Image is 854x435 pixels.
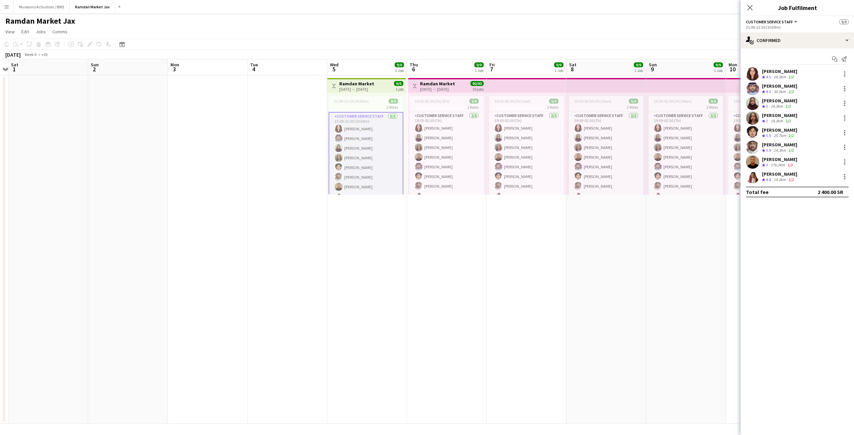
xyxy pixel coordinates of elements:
[789,177,794,182] app-skills-label: 1/2
[762,68,797,74] div: [PERSON_NAME]
[547,105,558,110] span: 2 Roles
[772,148,787,153] div: 14.3km
[649,96,723,195] app-job-card: 19:30-02:30 (7h) (Mon)9/92 RolesCustomer Service Staff8/819:30-02:30 (7h)[PERSON_NAME][PERSON_NAM...
[489,62,495,68] span: Fri
[3,27,17,36] a: View
[574,99,611,104] span: 19:30-02:30 (7h) (Sun)
[766,177,771,182] span: 4.8
[394,81,403,86] span: 9/9
[654,99,692,104] span: 19:30-02:30 (7h) (Mon)
[762,112,797,118] div: [PERSON_NAME]
[489,96,564,195] app-job-card: 19:30-02:30 (7h) (Sat)9/92 RolesCustomer Service Staff8/819:30-02:30 (7h)[PERSON_NAME][PERSON_NAM...
[70,0,115,13] button: Ramdan Market Jax
[409,96,484,195] div: 19:30-02:30 (7h) (Fri)9/92 RolesCustomer Service Staff8/819:30-02:30 (7h)[PERSON_NAME][PERSON_NAM...
[170,62,179,68] span: Mon
[410,62,418,68] span: Thu
[5,29,15,35] span: View
[52,29,67,35] span: Comms
[22,52,39,57] span: Week 9
[5,16,75,26] h1: Ramdan Market Jax
[634,68,643,73] div: 1 Job
[91,62,99,68] span: Sun
[250,62,258,68] span: Tue
[762,98,797,104] div: [PERSON_NAME]
[634,62,643,67] span: 9/9
[762,83,797,89] div: [PERSON_NAME]
[472,86,484,92] div: 10 jobs
[649,112,723,202] app-card-role: Customer Service Staff8/819:30-02:30 (7h)[PERSON_NAME][PERSON_NAME][PERSON_NAME][PERSON_NAME][PER...
[169,65,179,73] span: 3
[741,32,854,48] div: Confirmed
[728,65,737,73] span: 10
[554,68,563,73] div: 1 Job
[627,105,638,110] span: 2 Roles
[395,68,404,73] div: 1 Job
[569,112,644,202] app-card-role: Customer Service Staff8/819:30-02:30 (7h)[PERSON_NAME][PERSON_NAME][PERSON_NAME][PERSON_NAME][PER...
[714,68,723,73] div: 1 Job
[14,0,70,13] button: Museums Activation / BWS
[734,99,770,104] span: 19:30-02:30 (7h) (Tue)
[494,99,530,104] span: 19:30-02:30 (7h) (Sat)
[788,162,793,167] app-skills-label: 1/2
[629,99,638,104] span: 9/9
[789,148,794,153] app-skills-label: 2/2
[772,133,787,139] div: 25.7km
[36,29,46,35] span: Jobs
[762,171,797,177] div: [PERSON_NAME]
[789,89,794,94] app-skills-label: 2/2
[467,105,479,110] span: 2 Roles
[769,162,786,168] div: 176.2km
[339,81,374,87] h3: Ramdan Market
[741,3,854,12] h3: Job Fulfilment
[709,99,718,104] span: 9/9
[90,65,99,73] span: 2
[786,118,791,123] app-skills-label: 2/2
[766,133,771,138] span: 3.5
[728,112,803,202] app-card-role: Customer Service Staff8/819:30-02:30 (7h)[PERSON_NAME][PERSON_NAME][PERSON_NAME][PERSON_NAME][PER...
[729,62,737,68] span: Mon
[789,133,794,138] app-skills-label: 2/2
[5,51,21,58] div: [DATE]
[818,189,843,195] div: 2 400.00 SR
[41,52,48,57] div: +03
[769,118,784,124] div: 14.3km
[339,87,374,92] div: [DATE] → [DATE]
[395,62,404,67] span: 9/9
[396,86,403,92] div: 1 job
[769,104,784,109] div: 14.3km
[762,142,797,148] div: [PERSON_NAME]
[10,65,18,73] span: 1
[772,74,787,80] div: 14.3km
[389,99,398,104] span: 9/9
[420,87,455,92] div: [DATE] → [DATE]
[766,118,768,123] span: 2
[488,65,495,73] span: 7
[329,65,339,73] span: 5
[746,19,793,24] span: Customer Service Staff
[329,112,403,204] app-card-role: Customer Service Staff8/821:00-22:30 (1h30m)[PERSON_NAME][PERSON_NAME][PERSON_NAME][PERSON_NAME][...
[714,62,723,67] span: 9/9
[728,96,803,195] app-job-card: 19:30-02:30 (7h) (Tue)9/92 RolesCustomer Service Staff8/819:30-02:30 (7h)[PERSON_NAME][PERSON_NAM...
[387,105,398,110] span: 2 Roles
[489,112,564,202] app-card-role: Customer Service Staff8/819:30-02:30 (7h)[PERSON_NAME][PERSON_NAME][PERSON_NAME][PERSON_NAME][PER...
[334,99,369,104] span: 21:00-22:30 (1h30m)
[746,25,849,30] div: 21:00-22:30 (1h30m)
[762,156,797,162] div: [PERSON_NAME]
[766,148,771,153] span: 3.9
[33,27,48,36] a: Jobs
[746,19,798,24] button: Customer Service Staff
[772,177,787,183] div: 14.3km
[409,65,418,73] span: 6
[470,81,484,86] span: 90/90
[766,74,771,79] span: 4.3
[475,68,483,73] div: 1 Job
[330,62,339,68] span: Wed
[549,99,558,104] span: 9/9
[649,62,657,68] span: Sun
[409,112,484,202] app-card-role: Customer Service Staff8/819:30-02:30 (7h)[PERSON_NAME][PERSON_NAME][PERSON_NAME][PERSON_NAME][PER...
[569,96,644,195] div: 19:30-02:30 (7h) (Sun)9/92 RolesCustomer Service Staff8/819:30-02:30 (7h)[PERSON_NAME][PERSON_NAM...
[762,127,797,133] div: [PERSON_NAME]
[746,189,769,195] div: Total fee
